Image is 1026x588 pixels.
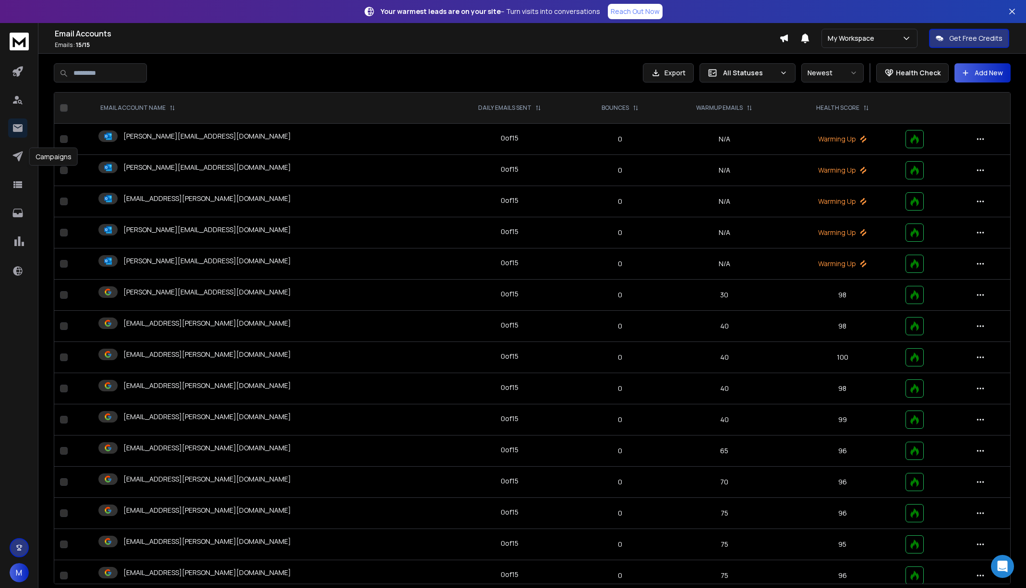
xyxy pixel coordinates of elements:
[123,287,291,297] p: [PERSON_NAME][EMAIL_ADDRESS][DOMAIN_NAME]
[123,443,291,453] p: [EMAIL_ADDRESS][PERSON_NAME][DOMAIN_NAME]
[785,404,900,435] td: 99
[581,353,658,362] p: 0
[664,217,785,248] td: N/A
[581,446,658,456] p: 0
[785,373,900,404] td: 98
[501,476,519,486] div: 0 of 15
[602,104,629,112] p: BOUNCES
[664,498,785,529] td: 75
[581,571,658,580] p: 0
[501,133,519,143] div: 0 of 15
[123,163,291,172] p: [PERSON_NAME][EMAIL_ADDRESS][DOMAIN_NAME]
[123,350,291,359] p: [EMAIL_ADDRESS][PERSON_NAME][DOMAIN_NAME]
[123,506,291,515] p: [EMAIL_ADDRESS][PERSON_NAME][DOMAIN_NAME]
[816,104,859,112] p: HEALTH SCORE
[785,435,900,467] td: 96
[501,258,519,268] div: 0 of 15
[501,227,519,236] div: 0 of 15
[581,415,658,424] p: 0
[611,7,660,16] p: Reach Out Now
[664,467,785,498] td: 70
[664,311,785,342] td: 40
[581,477,658,487] p: 0
[664,373,785,404] td: 40
[123,131,291,141] p: [PERSON_NAME][EMAIL_ADDRESS][DOMAIN_NAME]
[696,104,743,112] p: WARMUP EMAILS
[785,529,900,560] td: 95
[123,537,291,546] p: [EMAIL_ADDRESS][PERSON_NAME][DOMAIN_NAME]
[785,311,900,342] td: 98
[581,290,658,300] p: 0
[29,148,78,166] div: Campaigns
[581,165,658,175] p: 0
[664,342,785,373] td: 40
[501,383,519,392] div: 0 of 15
[785,467,900,498] td: 96
[501,445,519,455] div: 0 of 15
[954,63,1011,82] button: Add New
[608,4,663,19] a: Reach Out Now
[791,228,894,237] p: Warming Up
[664,529,785,560] td: 75
[123,318,291,328] p: [EMAIL_ADDRESS][PERSON_NAME][DOMAIN_NAME]
[828,34,878,43] p: My Workspace
[581,321,658,331] p: 0
[55,28,779,39] h1: Email Accounts
[791,259,894,269] p: Warming Up
[123,474,291,484] p: [EMAIL_ADDRESS][PERSON_NAME][DOMAIN_NAME]
[10,33,29,50] img: logo
[381,7,501,16] strong: Your warmest leads are on your site
[478,104,531,112] p: DAILY EMAILS SENT
[723,68,776,78] p: All Statuses
[123,381,291,390] p: [EMAIL_ADDRESS][PERSON_NAME][DOMAIN_NAME]
[501,165,519,174] div: 0 of 15
[501,196,519,205] div: 0 of 15
[929,29,1009,48] button: Get Free Credits
[991,555,1014,578] div: Open Intercom Messenger
[664,435,785,467] td: 65
[501,539,519,548] div: 0 of 15
[791,134,894,144] p: Warming Up
[664,280,785,311] td: 30
[501,289,519,299] div: 0 of 15
[501,414,519,423] div: 0 of 15
[100,104,175,112] div: EMAIL ACCOUNT NAME
[501,570,519,579] div: 0 of 15
[123,194,291,203] p: [EMAIL_ADDRESS][PERSON_NAME][DOMAIN_NAME]
[581,540,658,549] p: 0
[791,197,894,206] p: Warming Up
[76,41,90,49] span: 15 / 15
[949,34,1002,43] p: Get Free Credits
[643,63,694,82] button: Export
[123,568,291,577] p: [EMAIL_ADDRESS][PERSON_NAME][DOMAIN_NAME]
[664,404,785,435] td: 40
[501,320,519,330] div: 0 of 15
[10,563,29,582] button: M
[581,134,658,144] p: 0
[381,7,600,16] p: – Turn visits into conversations
[664,248,785,280] td: N/A
[123,225,291,235] p: [PERSON_NAME][EMAIL_ADDRESS][DOMAIN_NAME]
[791,165,894,175] p: Warming Up
[581,197,658,206] p: 0
[785,280,900,311] td: 98
[581,384,658,393] p: 0
[664,155,785,186] td: N/A
[501,507,519,517] div: 0 of 15
[501,352,519,361] div: 0 of 15
[581,228,658,237] p: 0
[785,498,900,529] td: 96
[123,412,291,422] p: [EMAIL_ADDRESS][PERSON_NAME][DOMAIN_NAME]
[664,124,785,155] td: N/A
[664,186,785,217] td: N/A
[581,259,658,269] p: 0
[896,68,941,78] p: Health Check
[801,63,864,82] button: Newest
[55,41,779,49] p: Emails :
[581,508,658,518] p: 0
[876,63,949,82] button: Health Check
[123,256,291,266] p: [PERSON_NAME][EMAIL_ADDRESS][DOMAIN_NAME]
[785,342,900,373] td: 100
